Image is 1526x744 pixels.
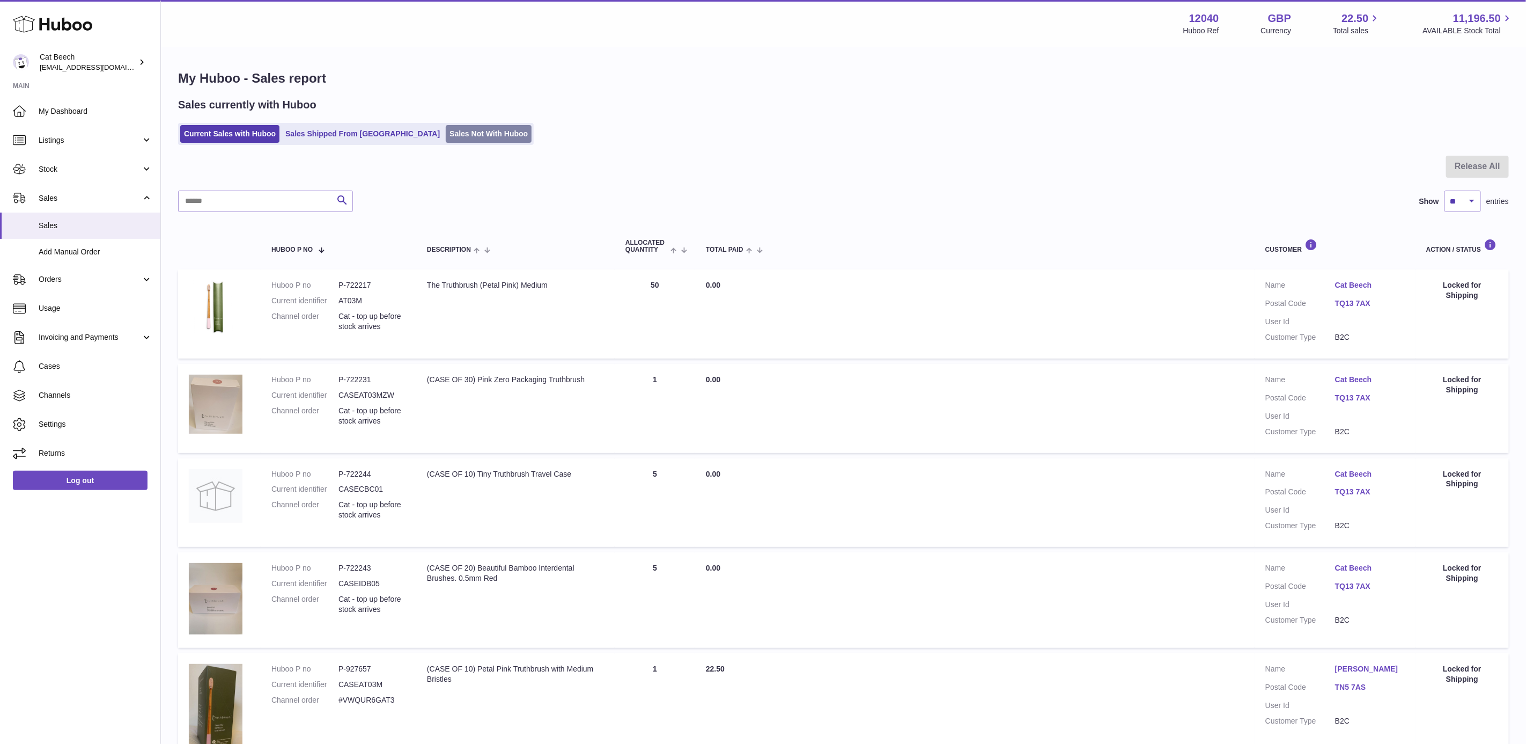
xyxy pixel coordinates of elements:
[271,311,338,332] dt: Channel order
[1426,563,1498,583] div: Locked for Shipping
[271,280,338,290] dt: Huboo P no
[1335,716,1405,726] dd: B2C
[1265,521,1335,531] dt: Customer Type
[427,469,604,479] div: (CASE OF 10) Tiny Truthbrush Travel Case
[189,375,242,434] img: 120401677768161.png
[1265,487,1335,500] dt: Postal Code
[1335,664,1405,674] a: [PERSON_NAME]
[1453,11,1501,26] span: 11,196.50
[446,125,532,143] a: Sales Not With Huboo
[271,484,338,494] dt: Current identifier
[1265,664,1335,677] dt: Name
[1335,298,1405,309] a: TQ13 7AX
[615,269,695,359] td: 50
[271,594,338,615] dt: Channel order
[1335,375,1405,385] a: Cat Beech
[1426,664,1498,684] div: Locked for Shipping
[338,311,406,332] dd: Cat - top up before stock arrives
[178,70,1509,87] h1: My Huboo - Sales report
[1265,317,1335,327] dt: User Id
[39,164,141,174] span: Stock
[1335,563,1405,573] a: Cat Beech
[615,552,695,648] td: 5
[1265,411,1335,421] dt: User Id
[1265,332,1335,342] dt: Customer Type
[1265,469,1335,482] dt: Name
[427,246,471,253] span: Description
[1335,280,1405,290] a: Cat Beech
[1265,427,1335,437] dt: Customer Type
[1426,375,1498,395] div: Locked for Shipping
[1265,393,1335,406] dt: Postal Code
[1422,11,1513,36] a: 11,196.50 AVAILABLE Stock Total
[39,419,152,429] span: Settings
[338,280,406,290] dd: P-722217
[1268,11,1291,26] strong: GBP
[1265,615,1335,625] dt: Customer Type
[39,361,152,371] span: Cases
[338,390,406,400] dd: CASEAT03MZW
[39,135,141,145] span: Listings
[427,375,604,385] div: (CASE OF 30) Pink Zero Packaging Truthbrush
[1486,196,1509,207] span: entries
[1341,11,1368,26] span: 22.50
[271,375,338,385] dt: Huboo P no
[1419,196,1439,207] label: Show
[706,281,720,289] span: 0.00
[1183,26,1219,36] div: Huboo Ref
[615,458,695,548] td: 5
[1422,26,1513,36] span: AVAILABLE Stock Total
[39,193,141,203] span: Sales
[13,471,148,490] a: Log out
[338,680,406,690] dd: CASEAT03M
[1335,469,1405,479] a: Cat Beech
[271,469,338,479] dt: Huboo P no
[13,54,29,70] img: internalAdmin-12040@internal.huboo.com
[1189,11,1219,26] strong: 12040
[39,221,152,231] span: Sales
[1265,716,1335,726] dt: Customer Type
[1335,615,1405,625] dd: B2C
[39,274,141,285] span: Orders
[1265,505,1335,515] dt: User Id
[338,296,406,306] dd: AT03M
[1265,298,1335,311] dt: Postal Code
[271,579,338,589] dt: Current identifier
[1261,26,1292,36] div: Currency
[189,280,242,334] img: AT03M.jpg
[1265,701,1335,711] dt: User Id
[39,106,152,116] span: My Dashboard
[1265,600,1335,610] dt: User Id
[1333,11,1381,36] a: 22.50 Total sales
[706,564,720,572] span: 0.00
[1335,332,1405,342] dd: B2C
[40,52,136,72] div: Cat Beech
[338,563,406,573] dd: P-722243
[1335,487,1405,497] a: TQ13 7AX
[39,247,152,257] span: Add Manual Order
[189,469,242,523] img: no-photo.jpg
[189,563,242,634] img: 120401678094927.jpg
[338,375,406,385] dd: P-722231
[615,364,695,453] td: 1
[271,500,338,520] dt: Channel order
[1335,521,1405,531] dd: B2C
[271,246,313,253] span: Huboo P no
[39,303,152,313] span: Usage
[39,390,152,400] span: Channels
[427,280,604,290] div: The Truthbrush (Petal Pink) Medium
[338,594,406,615] dd: Cat - top up before stock arrives
[706,665,725,673] span: 22.50
[338,664,406,674] dd: P-927657
[338,500,406,520] dd: Cat - top up before stock arrives
[625,239,668,253] span: ALLOCATED Quantity
[271,390,338,400] dt: Current identifier
[178,98,316,112] h2: Sales currently with Huboo
[282,125,444,143] a: Sales Shipped From [GEOGRAPHIC_DATA]
[1426,280,1498,301] div: Locked for Shipping
[271,664,338,674] dt: Huboo P no
[39,332,141,342] span: Invoicing and Payments
[1265,581,1335,594] dt: Postal Code
[271,563,338,573] dt: Huboo P no
[338,579,406,589] dd: CASEIDB05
